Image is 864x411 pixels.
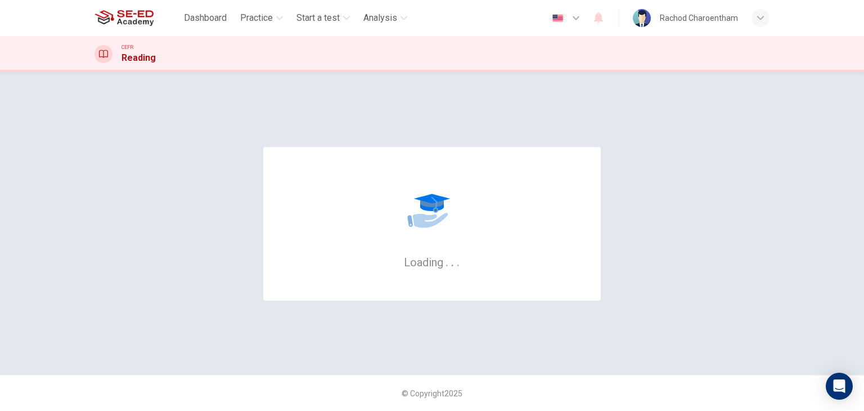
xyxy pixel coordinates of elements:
[94,7,154,29] img: SE-ED Academy logo
[94,7,179,29] a: SE-ED Academy logo
[359,8,412,28] button: Analysis
[660,11,738,25] div: Rachod Charoentham
[633,9,651,27] img: Profile picture
[363,11,397,25] span: Analysis
[121,43,133,51] span: CEFR
[402,389,462,398] span: © Copyright 2025
[179,8,231,28] button: Dashboard
[121,51,156,65] h1: Reading
[826,373,853,400] div: Open Intercom Messenger
[456,252,460,270] h6: .
[551,14,565,23] img: en
[240,11,273,25] span: Practice
[445,252,449,270] h6: .
[451,252,454,270] h6: .
[236,8,287,28] button: Practice
[292,8,354,28] button: Start a test
[184,11,227,25] span: Dashboard
[296,11,340,25] span: Start a test
[404,254,460,269] h6: Loading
